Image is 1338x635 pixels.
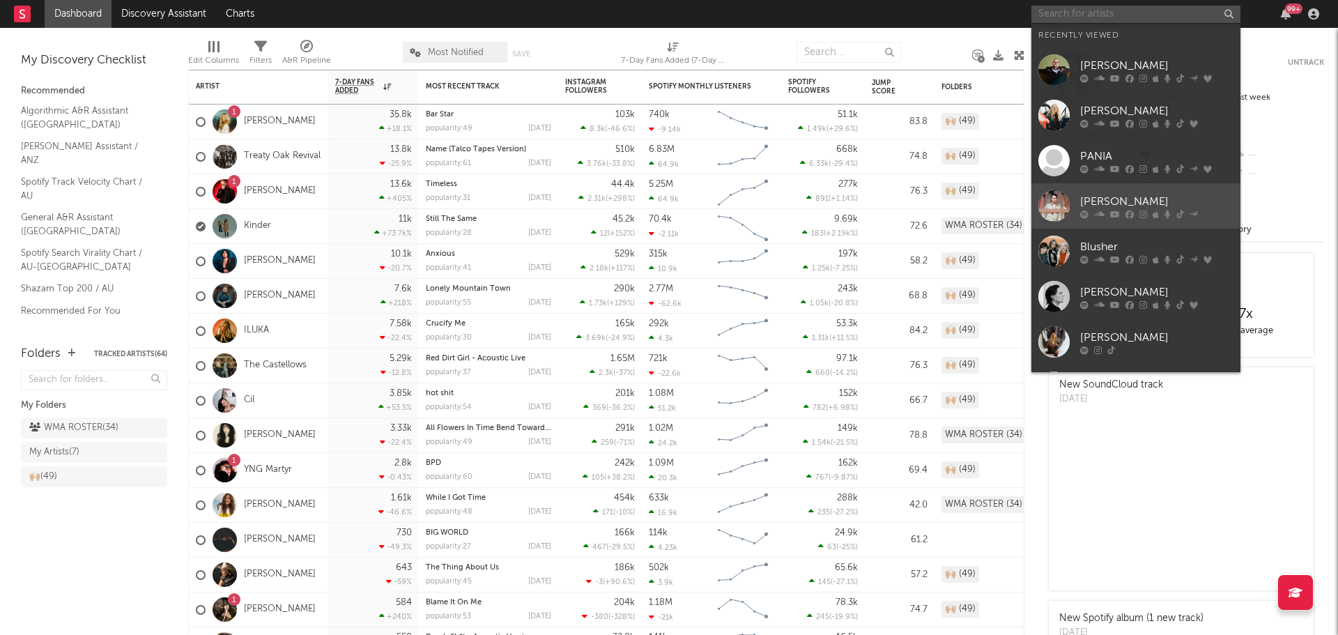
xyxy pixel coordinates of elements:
span: 660 [815,369,830,377]
svg: Chart title [712,105,774,139]
span: +298 % [608,195,633,203]
div: 51.2k [649,404,676,413]
div: -20.7 % [380,263,412,273]
a: [PERSON_NAME] [244,116,316,128]
div: My Discovery Checklist [21,52,167,69]
div: 72.6 [872,218,928,235]
div: ( ) [806,368,858,377]
div: Folders [21,346,61,362]
div: [DATE] [528,299,551,307]
a: [PERSON_NAME] [244,604,316,615]
div: 1.61k [391,494,412,503]
a: The Thing About Us [426,564,499,572]
a: BPD [426,459,441,467]
div: 83.8 [872,114,928,130]
span: 767 [815,474,829,482]
a: [PERSON_NAME] [244,290,316,302]
div: 13.6k [390,180,412,189]
a: General A&R Assistant ([GEOGRAPHIC_DATA]) [21,210,153,238]
div: Artist [196,82,300,91]
div: Folders [941,83,1046,91]
span: -20.8 % [831,300,856,307]
div: 1.02M [649,424,673,433]
div: popularity: 31 [426,194,470,202]
div: +218 % [380,298,412,307]
span: +2.19k % [826,230,856,238]
svg: Chart title [712,314,774,349]
div: hot shit [426,390,551,397]
div: popularity: 28 [426,229,472,237]
span: +38.2 % [606,474,633,482]
div: popularity: 49 [426,125,472,132]
a: [PERSON_NAME] [1031,319,1240,365]
div: Recommended [21,83,167,100]
span: 183 [811,230,824,238]
span: 1.05k [810,300,829,307]
div: [DATE] [528,438,551,446]
div: 44.4k [611,180,635,189]
div: [DATE] [528,404,551,411]
div: popularity: 49 [426,438,472,446]
input: Search for artists [1031,6,1240,23]
div: 84.2 [872,323,928,339]
div: 454k [614,494,635,503]
a: PANIA [1031,138,1240,183]
span: -7.25 % [832,265,856,273]
div: Still The Same [426,215,551,223]
div: 7-Day Fans Added (7-Day Fans Added) [621,52,725,69]
input: Search... [797,42,901,63]
div: ( ) [576,333,635,342]
div: daily average [1181,323,1310,339]
div: ( ) [583,403,635,412]
div: 🙌🏼 (49) [941,357,979,374]
span: +117 % [610,265,633,273]
div: [DATE] [528,264,551,272]
svg: Chart title [712,279,774,314]
div: 4.3k [649,334,673,343]
svg: Chart title [712,383,774,418]
div: 13.8k [390,145,412,154]
div: Most Recent Track [426,82,530,91]
div: 99 + [1285,3,1302,14]
a: Lonely Mountain Town [426,285,511,293]
div: Bar Star [426,111,551,118]
div: WMA ROSTER ( 34 ) [29,420,118,436]
a: [PERSON_NAME] [244,255,316,267]
div: 9.69k [834,215,858,224]
span: 7-Day Fans Added [335,78,380,95]
div: -- [1231,165,1324,183]
div: WMA ROSTER (34) [941,217,1026,234]
div: ( ) [592,438,635,447]
a: [PERSON_NAME] Assistant / ANZ [21,139,153,167]
div: +73.7k % [374,229,412,238]
div: -22.4 % [380,333,412,342]
div: ( ) [580,124,635,133]
div: -62.6k [649,299,682,308]
div: 7-Day Fans Added (7-Day Fans Added) [621,35,725,75]
span: -29.4 % [831,160,856,168]
div: ( ) [806,194,858,203]
a: [PERSON_NAME] [1031,274,1240,319]
a: Crucify Me [426,320,466,328]
div: popularity: 37 [426,369,471,376]
div: 78.8 [872,427,928,444]
div: All Flowers In Time Bend Towards The Sun [426,424,551,432]
div: 🙌🏼 ( 49 ) [29,468,57,485]
div: 35.8k [390,110,412,119]
a: Blame It On Me [426,599,482,606]
div: [DATE] [528,194,551,202]
div: 1.09M [649,459,674,468]
div: ( ) [803,438,858,447]
div: -22.4 % [380,438,412,447]
div: 2.77M [649,284,673,293]
div: 🙌🏼 (49) [941,392,979,408]
a: [PERSON_NAME] [244,569,316,581]
a: Spotify Search Virality Chart / AU-[GEOGRAPHIC_DATA] [21,245,153,274]
div: Jump Score [872,79,907,95]
div: -9.14k [649,125,681,134]
div: 201k [615,389,635,398]
div: [DATE] [528,473,551,481]
div: 103k [615,110,635,119]
div: 🙌🏼 (49) [941,461,979,478]
div: 5.25M [649,180,673,189]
